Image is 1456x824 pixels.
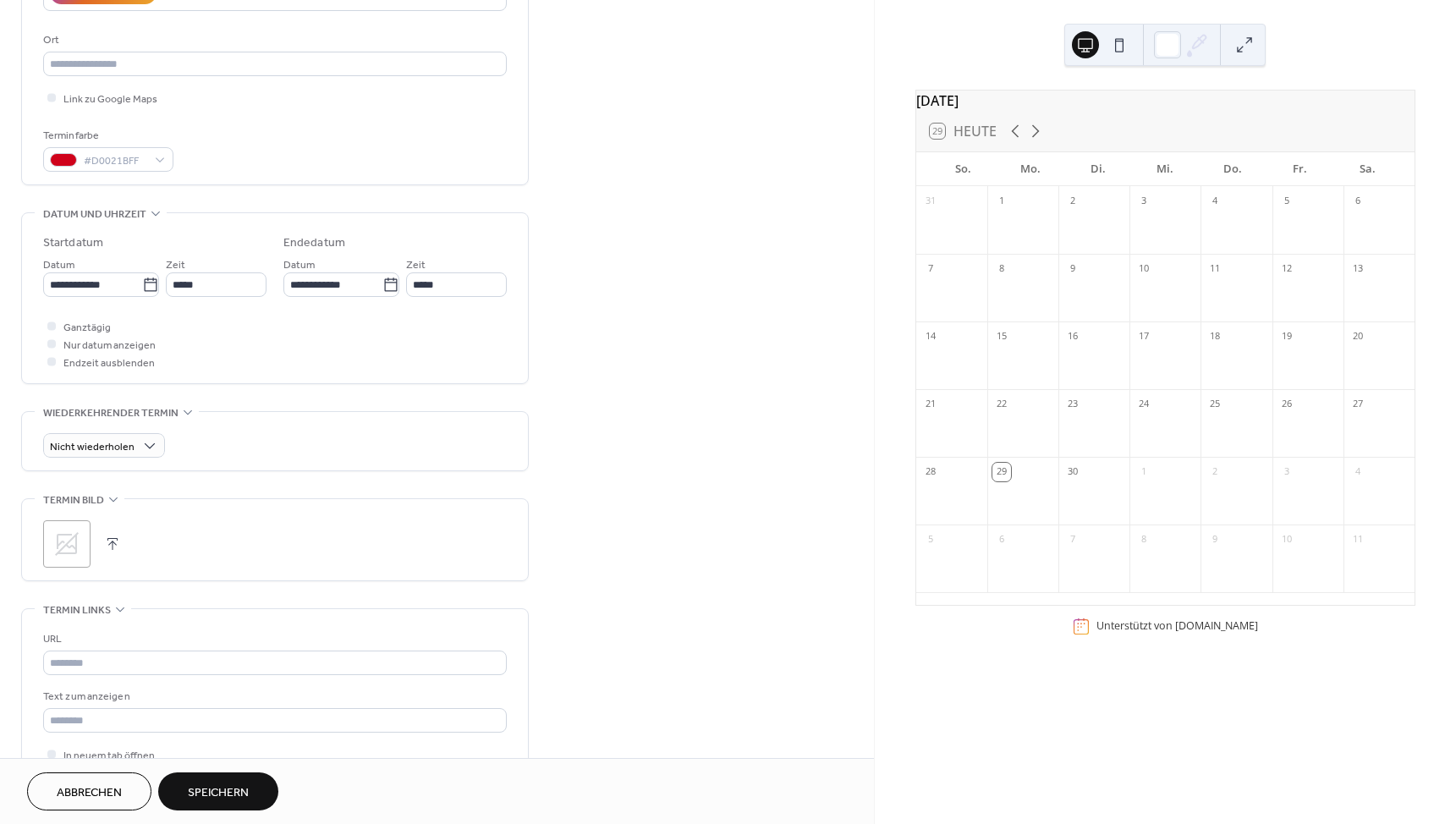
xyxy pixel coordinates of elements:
[1063,463,1082,481] div: 30
[166,256,185,274] span: Zeit
[1349,327,1367,346] div: 20
[992,260,1011,278] div: 8
[43,256,74,274] span: Datum
[43,127,170,145] div: Terminfarbe
[283,234,345,252] div: Endedatum
[921,530,940,549] div: 5
[1135,530,1153,549] div: 8
[921,463,940,481] div: 28
[1349,192,1367,211] div: 6
[992,192,1011,211] div: 1
[1277,327,1296,346] div: 19
[992,530,1011,549] div: 6
[992,463,1011,481] div: 29
[43,492,104,509] span: Termin bild
[43,234,103,252] div: Startdatum
[1349,395,1367,414] div: 27
[283,256,315,274] span: Datum
[1063,260,1082,278] div: 9
[921,327,940,346] div: 14
[1175,618,1258,633] a: [DOMAIN_NAME]
[1135,192,1153,211] div: 3
[1096,618,1258,633] div: Unterstützt von
[1277,260,1296,278] div: 12
[1206,463,1224,481] div: 2
[158,772,278,810] button: Speichern
[43,688,503,706] div: Text zum anzeigen
[43,520,91,568] div: ;
[1277,395,1296,414] div: 26
[406,256,426,274] span: Zeit
[1135,463,1153,481] div: 1
[921,192,940,211] div: 31
[997,152,1064,186] div: Mo.
[43,31,503,49] div: Ort
[27,772,151,810] button: Abbrechen
[50,437,135,457] span: Nicht wiederholen
[1064,152,1132,186] div: Di.
[188,784,249,802] span: Speichern
[1206,327,1224,346] div: 18
[1135,395,1153,414] div: 24
[921,260,940,278] div: 7
[1206,192,1224,211] div: 4
[1206,530,1224,549] div: 9
[63,91,157,108] span: Link zu Google Maps
[63,319,111,337] span: Ganztägig
[1277,463,1296,481] div: 3
[930,152,997,186] div: So.
[43,404,179,422] span: Wiederkehrender termin
[1206,395,1224,414] div: 25
[916,91,1415,111] div: [DATE]
[43,630,503,648] div: URL
[1349,463,1367,481] div: 4
[921,395,940,414] div: 21
[1349,260,1367,278] div: 13
[84,152,146,170] span: #D0021BFF
[992,395,1011,414] div: 22
[1277,530,1296,549] div: 10
[63,747,155,765] span: In neuem tab öffnen
[63,354,155,372] span: Endzeit ausblenden
[1131,152,1199,186] div: Mi.
[43,206,146,223] span: Datum und uhrzeit
[43,602,111,619] span: Termin links
[1135,327,1153,346] div: 17
[1277,192,1296,211] div: 5
[63,337,156,354] span: Nur datum anzeigen
[1349,530,1367,549] div: 11
[992,327,1011,346] div: 15
[1199,152,1266,186] div: Do.
[1063,395,1082,414] div: 23
[1063,192,1082,211] div: 2
[1333,152,1401,186] div: Sa.
[1063,530,1082,549] div: 7
[1266,152,1334,186] div: Fr.
[1063,327,1082,346] div: 16
[1135,260,1153,278] div: 10
[57,784,122,802] span: Abbrechen
[1206,260,1224,278] div: 11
